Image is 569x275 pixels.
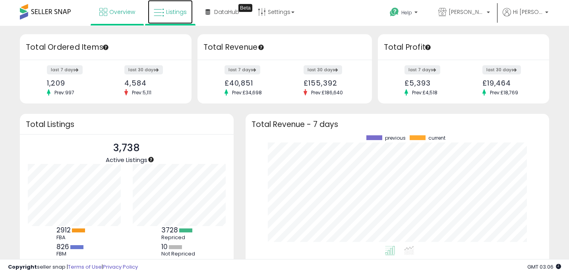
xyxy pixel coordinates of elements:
div: £19,464 [482,79,535,87]
b: 2912 [56,225,71,235]
span: Active Listings [106,156,147,164]
h3: Total Revenue [203,42,366,53]
div: FBM [56,251,92,257]
b: 3728 [161,225,178,235]
span: current [428,135,445,141]
div: £5,393 [404,79,457,87]
div: Tooltip anchor [102,44,109,51]
i: Get Help [389,7,399,17]
span: Hi [PERSON_NAME] [513,8,543,16]
p: 3,738 [106,140,147,156]
div: £155,392 [304,79,358,87]
div: Tooltip anchor [238,4,252,12]
h3: Total Profit [384,42,544,53]
div: Not Repriced [161,251,197,257]
span: Prev: £18,769 [486,89,522,96]
label: last 7 days [225,65,260,74]
div: Repriced [161,234,197,241]
span: Prev: £186,640 [307,89,347,96]
strong: Copyright [8,263,37,271]
div: 1,209 [47,79,100,87]
span: Prev: 997 [50,89,78,96]
span: Prev: £4,518 [408,89,441,96]
label: last 30 days [482,65,521,74]
span: Overview [109,8,135,16]
b: 10 [161,242,168,252]
h3: Total Listings [26,121,228,127]
div: 4,584 [124,79,177,87]
span: 2025-09-12 03:06 GMT [527,263,561,271]
span: Prev: £34,698 [228,89,266,96]
div: seller snap | | [8,263,138,271]
span: DataHub [214,8,239,16]
span: previous [385,135,406,141]
div: FBA [56,234,92,241]
span: Listings [166,8,187,16]
span: Prev: 5,111 [128,89,155,96]
h3: Total Ordered Items [26,42,186,53]
div: Tooltip anchor [424,44,432,51]
a: Privacy Policy [103,263,138,271]
div: Tooltip anchor [257,44,265,51]
label: last 30 days [304,65,342,74]
b: 826 [56,242,69,252]
div: Tooltip anchor [147,156,155,163]
label: last 30 days [124,65,163,74]
label: last 7 days [404,65,440,74]
a: Help [383,1,426,26]
span: [PERSON_NAME] [449,8,484,16]
a: Hi [PERSON_NAME] [503,8,548,26]
a: Terms of Use [68,263,102,271]
span: Help [401,9,412,16]
h3: Total Revenue - 7 days [252,121,544,127]
label: last 7 days [47,65,83,74]
div: £40,851 [225,79,279,87]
